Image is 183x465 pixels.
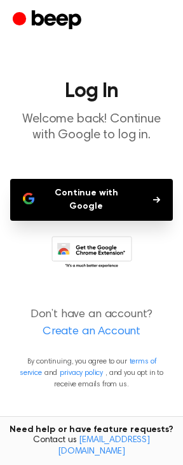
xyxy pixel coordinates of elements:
a: [EMAIL_ADDRESS][DOMAIN_NAME] [58,436,150,456]
p: By continuing, you agree to our and , and you opt in to receive emails from us. [10,356,173,390]
a: Beep [13,8,85,33]
p: Don’t have an account? [10,306,173,341]
a: privacy policy [60,369,103,377]
h1: Log In [10,81,173,102]
p: Welcome back! Continue with Google to log in. [10,112,173,143]
span: Contact us [8,435,175,457]
button: Continue with Google [10,179,173,221]
a: Create an Account [13,324,170,341]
